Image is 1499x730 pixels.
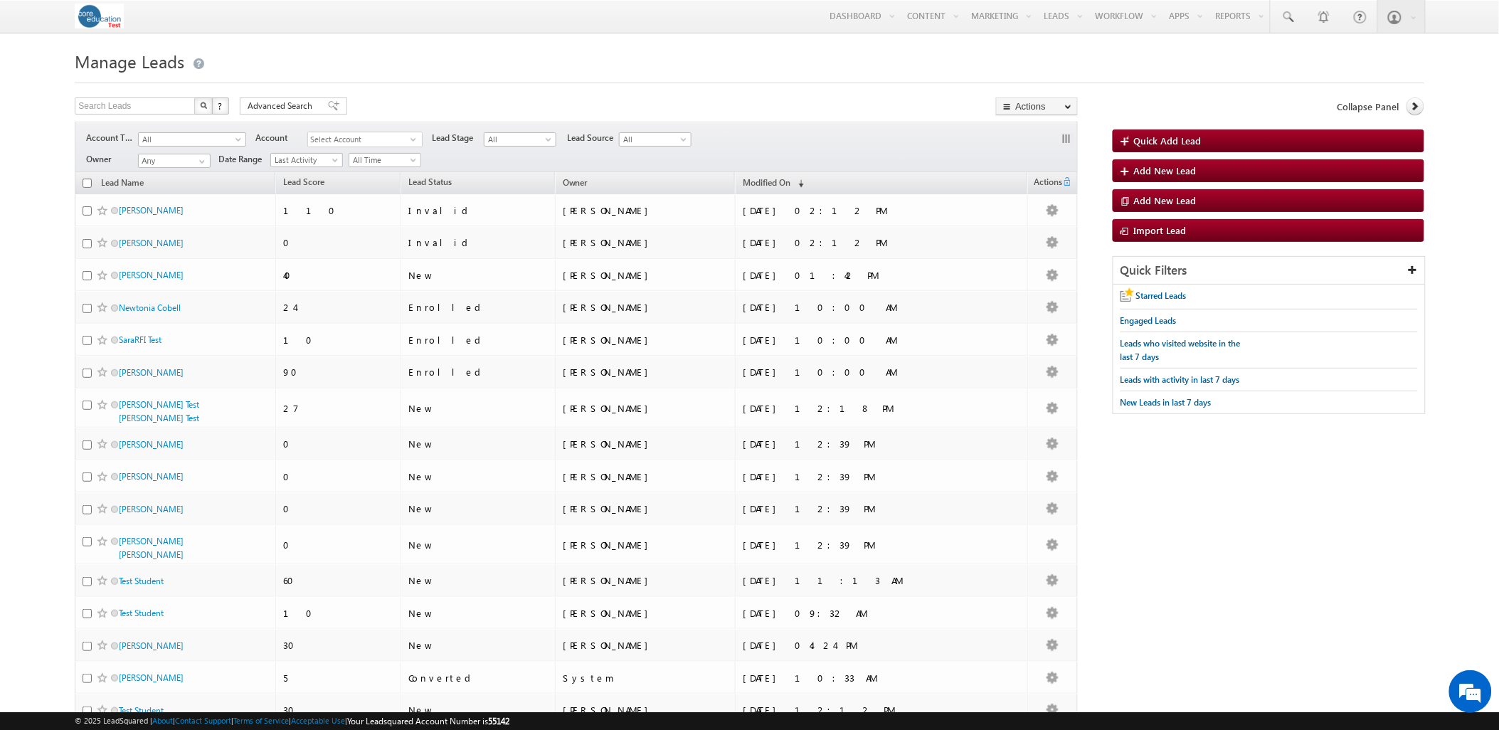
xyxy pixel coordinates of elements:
[94,175,151,194] a: Lead Name
[1121,315,1177,326] span: Engaged Leads
[283,438,394,450] div: 0
[743,269,938,282] div: [DATE] 01:42 PM
[1134,134,1202,147] span: Quick Add Lead
[308,132,410,147] span: Select Account
[743,204,938,217] div: [DATE] 02:12 PM
[75,50,184,73] span: Manage Leads
[563,539,729,551] div: [PERSON_NAME]
[408,366,549,379] div: Enrolled
[563,301,729,314] div: [PERSON_NAME]
[283,470,394,483] div: 0
[139,133,237,146] span: All
[233,716,289,725] a: Terms of Service
[619,132,692,147] a: All
[86,153,138,166] span: Owner
[119,576,164,586] a: Test Student
[283,176,324,187] span: Lead Score
[563,236,729,249] div: [PERSON_NAME]
[996,97,1078,115] button: Actions
[563,204,729,217] div: [PERSON_NAME]
[119,608,164,618] a: Test Student
[1113,257,1425,285] div: Quick Filters
[212,97,229,115] button: ?
[743,236,938,249] div: [DATE] 02:12 PM
[283,607,394,620] div: 10
[563,639,729,652] div: [PERSON_NAME]
[408,639,549,652] div: New
[408,672,549,684] div: Converted
[743,574,938,587] div: [DATE] 11:13 AM
[563,366,729,379] div: [PERSON_NAME]
[743,672,938,684] div: [DATE] 10:33 AM
[743,438,938,450] div: [DATE] 12:39 PM
[119,504,184,514] a: [PERSON_NAME]
[119,270,184,280] a: [PERSON_NAME]
[119,471,184,482] a: [PERSON_NAME]
[283,204,394,217] div: 110
[563,574,729,587] div: [PERSON_NAME]
[86,132,138,144] span: Account Type
[408,502,549,515] div: New
[488,716,509,726] span: 55142
[119,399,199,423] a: [PERSON_NAME] Test [PERSON_NAME] Test
[283,672,394,684] div: 5
[743,301,938,314] div: [DATE] 10:00 AM
[563,607,729,620] div: [PERSON_NAME]
[408,704,549,716] div: New
[408,470,549,483] div: New
[175,716,231,725] a: Contact Support
[283,539,394,551] div: 0
[255,132,307,144] span: Account
[283,402,394,415] div: 27
[191,154,209,169] a: Show All Items
[408,402,549,415] div: New
[1338,100,1399,113] span: Collapse Panel
[283,269,394,282] div: 40
[408,539,549,551] div: New
[1136,290,1187,301] span: Starred Leads
[119,536,184,560] a: [PERSON_NAME] [PERSON_NAME]
[283,334,394,347] div: 10
[83,179,92,188] input: Check all records
[138,132,246,147] a: All
[1134,194,1197,206] span: Add New Lead
[283,301,394,314] div: 24
[401,174,459,193] a: Lead Status
[283,502,394,515] div: 0
[152,716,173,725] a: About
[248,100,317,112] span: Advanced Search
[563,704,729,716] div: [PERSON_NAME]
[119,367,184,378] a: [PERSON_NAME]
[218,153,270,166] span: Date Range
[563,502,729,515] div: [PERSON_NAME]
[349,154,417,166] span: All Time
[283,704,394,716] div: 30
[1134,224,1187,236] span: Import Lead
[408,301,549,314] div: Enrolled
[743,607,938,620] div: [DATE] 09:32 AM
[563,402,729,415] div: [PERSON_NAME]
[620,133,687,146] span: All
[563,269,729,282] div: [PERSON_NAME]
[484,132,556,147] a: All
[119,439,184,450] a: [PERSON_NAME]
[119,334,161,345] a: SaraRFI Test
[283,639,394,652] div: 30
[408,607,549,620] div: New
[307,132,423,147] div: Select Account
[408,204,549,217] div: Invalid
[743,502,938,515] div: [DATE] 12:39 PM
[743,177,790,188] span: Modified On
[736,174,811,193] a: Modified On (sorted descending)
[1121,397,1212,408] span: New Leads in last 7 days
[408,176,452,187] span: Lead Status
[75,714,509,728] span: © 2025 LeadSquared | | | | |
[270,153,343,167] a: Last Activity
[743,704,938,716] div: [DATE] 12:12 PM
[200,102,207,109] img: Search
[119,302,181,313] a: Newtonia Cobell
[408,438,549,450] div: New
[743,402,938,415] div: [DATE] 12:18 PM
[408,334,549,347] div: Enrolled
[347,716,509,726] span: Your Leadsquared Account Number is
